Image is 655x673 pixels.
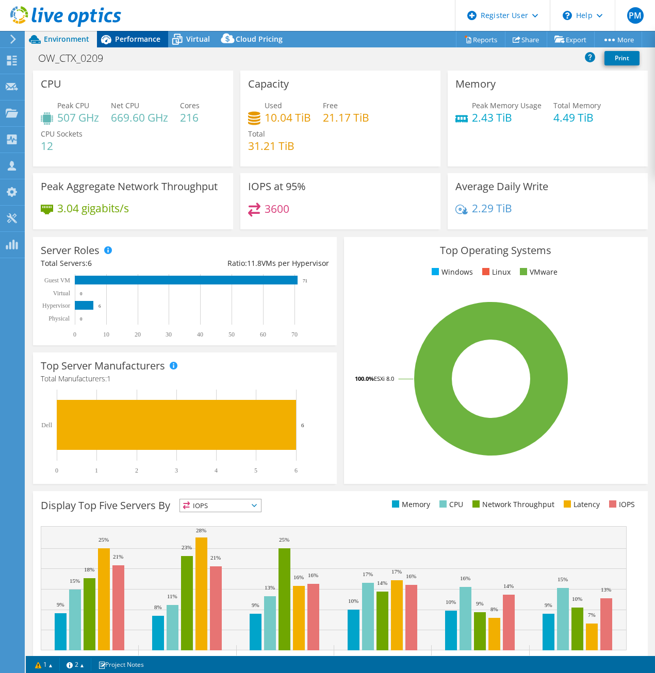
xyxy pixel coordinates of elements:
[41,181,218,192] h3: Peak Aggregate Network Throughput
[196,527,206,533] text: 28%
[111,112,168,123] h4: 669.60 GHz
[377,580,387,586] text: 14%
[84,566,94,573] text: 18%
[57,100,89,110] span: Peak CPU
[558,576,568,582] text: 15%
[553,112,601,123] h4: 4.49 TiB
[429,266,473,278] li: Windows
[391,568,402,575] text: 17%
[186,34,210,44] span: Virtual
[175,467,178,474] text: 3
[476,600,484,607] text: 9%
[91,658,151,671] a: Project Notes
[293,574,304,580] text: 16%
[99,304,101,309] text: 6
[28,658,60,671] a: 1
[490,606,498,612] text: 8%
[180,100,200,110] span: Cores
[48,315,70,322] text: Physical
[265,584,275,591] text: 13%
[517,266,558,278] li: VMware
[363,571,373,577] text: 17%
[348,598,358,604] text: 10%
[182,544,192,550] text: 23%
[248,140,294,152] h4: 31.21 TiB
[197,331,203,338] text: 40
[80,291,83,296] text: 0
[57,112,99,123] h4: 507 GHz
[588,612,596,618] text: 7%
[180,499,261,512] span: IOPS
[41,373,329,384] h4: Total Manufacturers:
[44,34,89,44] span: Environment
[88,258,92,268] span: 6
[99,536,109,543] text: 25%
[115,34,160,44] span: Performance
[563,11,572,20] svg: \n
[41,258,185,269] div: Total Servers:
[561,499,600,510] li: Latency
[545,602,552,608] text: 9%
[41,245,100,256] h3: Server Roles
[446,599,456,605] text: 10%
[355,375,374,382] tspan: 100.0%
[70,578,80,584] text: 15%
[59,658,91,671] a: 2
[236,34,283,44] span: Cloud Pricing
[103,331,109,338] text: 10
[627,7,644,24] span: PM
[389,499,430,510] li: Memory
[265,203,289,214] h4: 3600
[167,593,177,599] text: 11%
[301,422,304,428] text: 6
[352,245,640,256] h3: Top Operating Systems
[107,374,111,383] span: 1
[215,467,218,474] text: 4
[53,290,71,297] text: Virtual
[480,266,511,278] li: Linux
[607,499,635,510] li: IOPS
[180,112,200,123] h4: 216
[455,181,548,192] h3: Average Daily Write
[503,583,514,589] text: 14%
[572,596,582,602] text: 10%
[265,100,282,110] span: Used
[470,499,554,510] li: Network Throughput
[455,78,496,90] h3: Memory
[460,575,470,581] text: 16%
[248,129,265,139] span: Total
[210,554,221,561] text: 21%
[44,277,70,284] text: Guest VM
[374,375,394,382] tspan: ESXi 8.0
[505,31,547,47] a: Share
[34,53,119,64] h1: OW_CTX_0209
[41,360,165,372] h3: Top Server Manufacturers
[166,331,172,338] text: 30
[73,331,76,338] text: 0
[406,573,416,579] text: 16%
[41,129,83,139] span: CPU Sockets
[279,536,289,543] text: 25%
[41,140,83,152] h4: 12
[248,78,289,90] h3: Capacity
[154,604,162,610] text: 8%
[111,100,139,110] span: Net CPU
[265,112,311,123] h4: 10.04 TiB
[323,112,369,123] h4: 21.17 TiB
[294,467,298,474] text: 6
[291,331,298,338] text: 70
[254,467,257,474] text: 5
[57,203,129,214] h4: 3.04 gigabits/s
[135,331,141,338] text: 20
[472,203,512,214] h4: 2.29 TiB
[80,316,83,322] text: 0
[604,51,640,65] a: Print
[42,302,70,309] text: Hypervisor
[594,31,642,47] a: More
[55,467,58,474] text: 0
[437,499,463,510] li: CPU
[95,467,98,474] text: 1
[248,181,306,192] h3: IOPS at 95%
[41,422,52,429] text: Dell
[547,31,595,47] a: Export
